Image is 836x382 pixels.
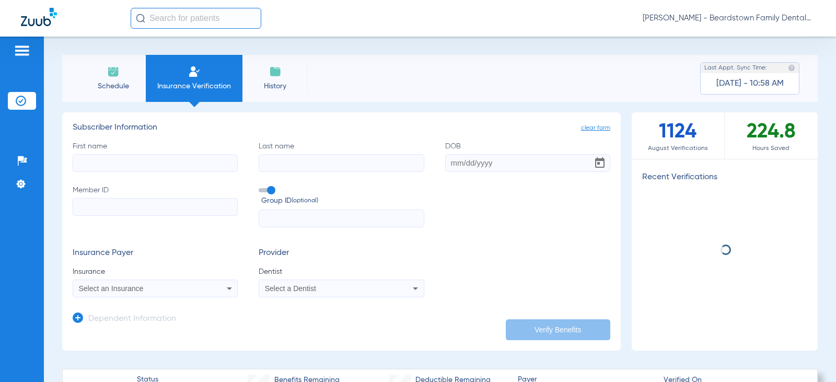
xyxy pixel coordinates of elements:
span: Select a Dentist [265,284,316,293]
h3: Dependent Information [88,314,176,325]
span: Hours Saved [725,143,818,154]
img: History [269,65,282,78]
label: First name [73,141,238,172]
input: First name [73,154,238,172]
h3: Insurance Payer [73,248,238,259]
input: DOBOpen calendar [445,154,610,172]
input: Member ID [73,198,238,216]
span: Select an Insurance [79,284,144,293]
span: Schedule [88,81,138,91]
input: Search for patients [131,8,261,29]
div: 224.8 [725,112,818,159]
span: Insurance [73,267,238,277]
span: [DATE] - 10:58 AM [716,78,784,89]
span: August Verifications [632,143,724,154]
button: Verify Benefits [506,319,610,340]
span: Last Appt. Sync Time: [704,63,767,73]
button: Open calendar [589,153,610,173]
label: Member ID [73,185,238,228]
span: Insurance Verification [154,81,235,91]
span: [PERSON_NAME] - Beardstown Family Dental [643,13,815,24]
img: Manual Insurance Verification [188,65,201,78]
div: 1124 [632,112,725,159]
h3: Provider [259,248,424,259]
span: clear form [581,123,610,133]
h3: Recent Verifications [632,172,818,183]
img: Schedule [107,65,120,78]
span: History [250,81,300,91]
label: DOB [445,141,610,172]
img: hamburger-icon [14,44,30,57]
h3: Subscriber Information [73,123,610,133]
span: Dentist [259,267,424,277]
img: Zuub Logo [21,8,57,26]
small: (optional) [292,195,318,206]
label: Last name [259,141,424,172]
input: Last name [259,154,424,172]
span: Group ID [261,195,424,206]
img: Search Icon [136,14,145,23]
img: last sync help info [788,64,795,72]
